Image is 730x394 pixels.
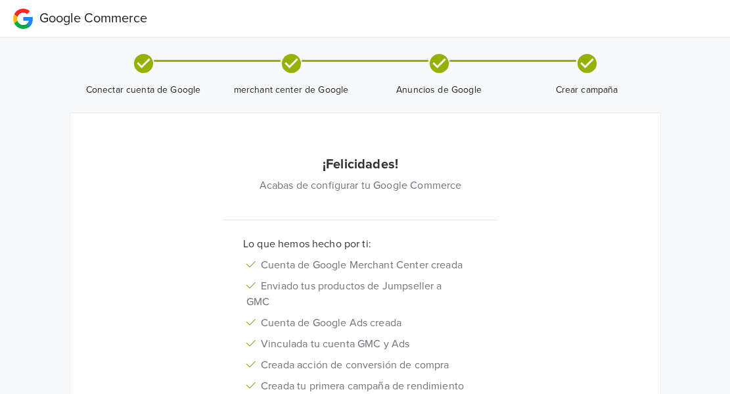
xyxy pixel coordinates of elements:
[233,333,478,355] li: Vinculada tu cuenta GMC y Ads
[106,157,615,172] h5: ¡Felicidades!
[106,178,615,193] p: Acabas de configurar tu Google Commerce
[75,84,212,97] span: Conectar cuenta de Google
[233,255,478,276] li: Cuenta de Google Merchant Center creada
[518,84,656,97] span: Crear campaña
[39,11,147,26] span: Google Commerce
[233,276,478,312] li: Enviado tus productos de Jumpseller a GMC
[223,84,360,97] span: merchant center de Google
[233,355,478,376] li: Creada acción de conversión de compra
[233,312,478,333] li: Cuenta de Google Ads creada
[371,84,508,97] span: Anuncios de Google
[233,236,488,252] p: Lo que hemos hecho por ti:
